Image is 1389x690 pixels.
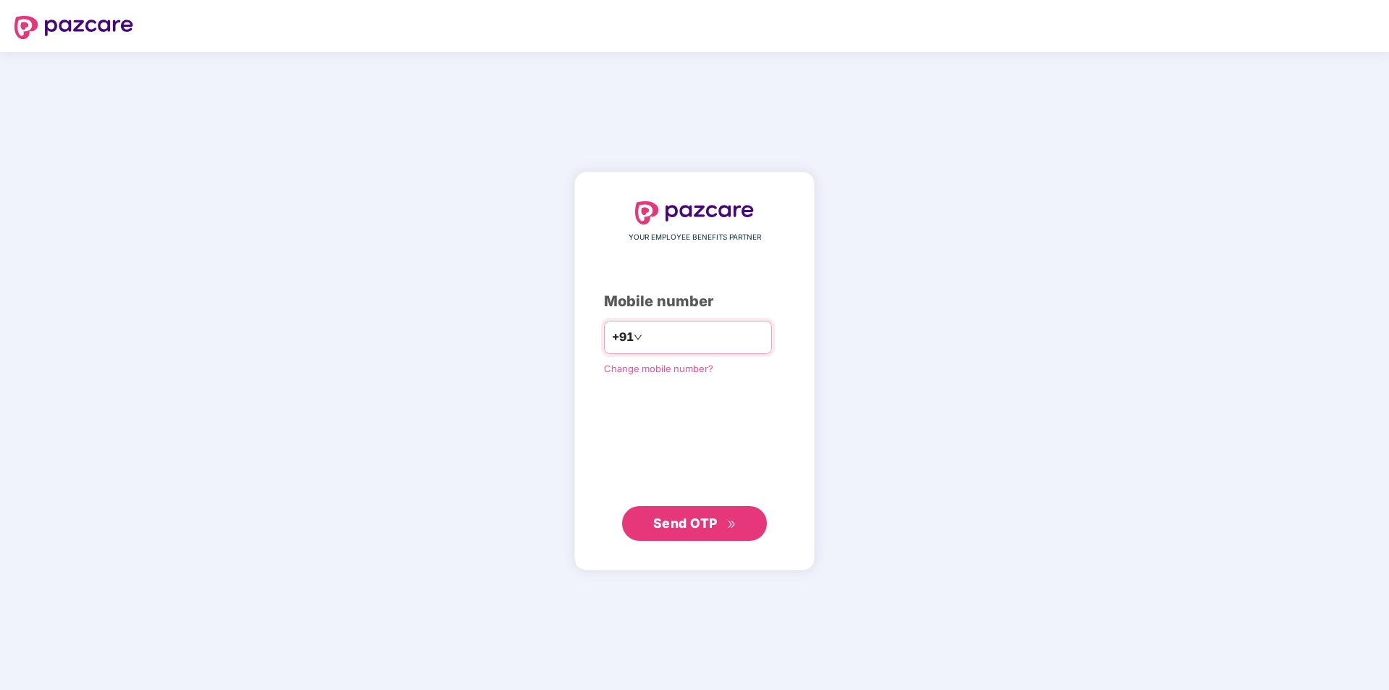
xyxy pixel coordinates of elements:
[629,232,761,243] span: YOUR EMPLOYEE BENEFITS PARTNER
[653,516,718,531] span: Send OTP
[634,333,642,342] span: down
[612,328,634,346] span: +91
[14,16,133,39] img: logo
[622,506,767,541] button: Send OTPdouble-right
[604,290,785,313] div: Mobile number
[604,363,713,374] a: Change mobile number?
[727,520,737,529] span: double-right
[635,201,754,224] img: logo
